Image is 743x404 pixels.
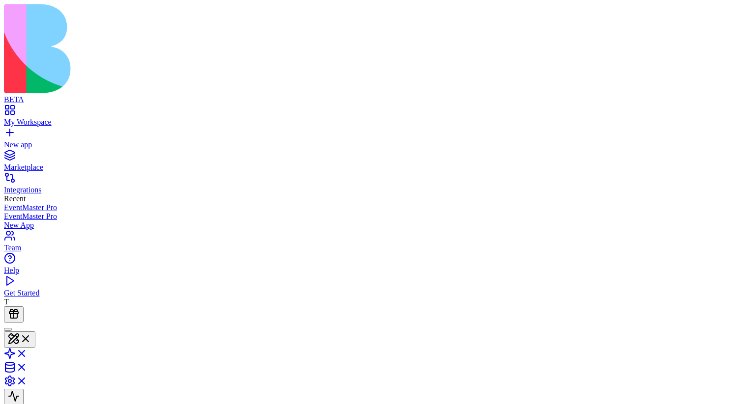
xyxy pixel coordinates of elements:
a: New app [4,132,739,149]
img: logo [4,4,399,93]
div: Get Started [4,289,739,297]
div: Team [4,243,739,252]
div: Marketplace [4,163,739,172]
a: Integrations [4,177,739,194]
div: My Workspace [4,118,739,127]
a: EventMaster Pro [4,203,739,212]
a: Marketplace [4,154,739,172]
div: New app [4,140,739,149]
a: Get Started [4,280,739,297]
span: T [4,297,9,306]
a: New App [4,221,739,230]
span: Recent [4,194,26,203]
div: Integrations [4,186,739,194]
a: My Workspace [4,109,739,127]
a: Help [4,257,739,275]
div: BETA [4,95,739,104]
a: BETA [4,86,739,104]
div: Help [4,266,739,275]
a: EventMaster Pro [4,212,739,221]
a: Team [4,235,739,252]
